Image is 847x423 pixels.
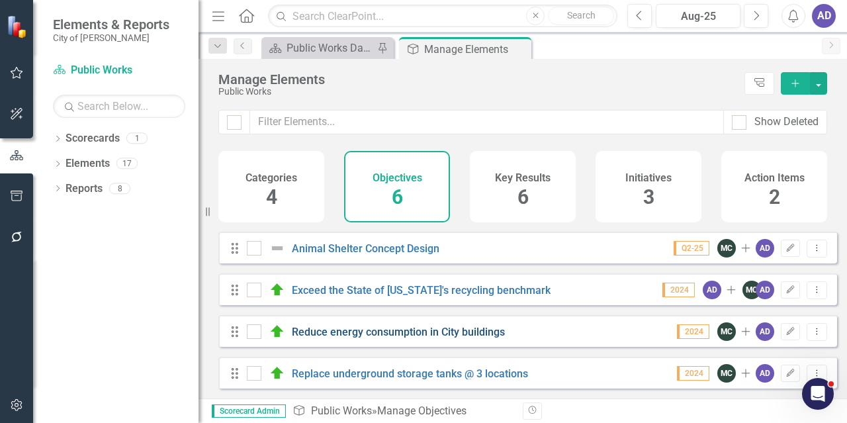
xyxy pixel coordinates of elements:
[269,282,285,298] img: On Target
[245,172,297,184] h4: Categories
[677,324,709,339] span: 2024
[674,241,709,256] span: Q2-25
[66,181,103,197] a: Reports
[218,72,738,87] div: Manage Elements
[802,378,834,410] iframe: Intercom live chat
[7,15,30,38] img: ClearPoint Strategy
[53,63,185,78] a: Public Works
[495,172,551,184] h4: Key Results
[703,281,721,299] div: AD
[287,40,374,56] div: Public Works Dashboard
[249,110,724,134] input: Filter Elements...
[66,131,120,146] a: Scorecards
[292,404,513,419] div: » Manage Objectives
[292,242,439,255] a: Animal Shelter Concept Design
[373,172,422,184] h4: Objectives
[756,239,774,258] div: AD
[567,10,596,21] span: Search
[754,115,819,130] div: Show Deleted
[265,40,374,56] a: Public Works Dashboard
[517,185,529,209] span: 6
[218,87,738,97] div: Public Works
[812,4,836,28] button: AD
[109,183,130,194] div: 8
[269,365,285,381] img: On Target
[625,172,672,184] h4: Initiatives
[292,367,528,380] a: Replace underground storage tanks @ 3 locations
[717,364,736,383] div: MC
[662,283,695,297] span: 2024
[744,172,805,184] h4: Action Items
[769,185,780,209] span: 2
[717,322,736,341] div: MC
[269,240,285,256] img: Not Defined
[548,7,614,25] button: Search
[656,4,740,28] button: Aug-25
[53,32,169,43] small: City of [PERSON_NAME]
[53,17,169,32] span: Elements & Reports
[53,95,185,118] input: Search Below...
[643,185,654,209] span: 3
[392,185,403,209] span: 6
[742,281,761,299] div: MC
[677,366,709,381] span: 2024
[292,326,505,338] a: Reduce energy consumption in City buildings
[126,133,148,144] div: 1
[212,404,286,418] span: Scorecard Admin
[424,41,528,58] div: Manage Elements
[660,9,736,24] div: Aug-25
[268,5,617,28] input: Search ClearPoint...
[269,324,285,340] img: On Target
[756,364,774,383] div: AD
[311,404,372,417] a: Public Works
[756,281,774,299] div: AD
[756,322,774,341] div: AD
[266,185,277,209] span: 4
[66,156,110,171] a: Elements
[292,284,551,297] a: Exceed the State of [US_STATE]'s recycling benchmark
[116,158,138,169] div: 17
[717,239,736,258] div: MC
